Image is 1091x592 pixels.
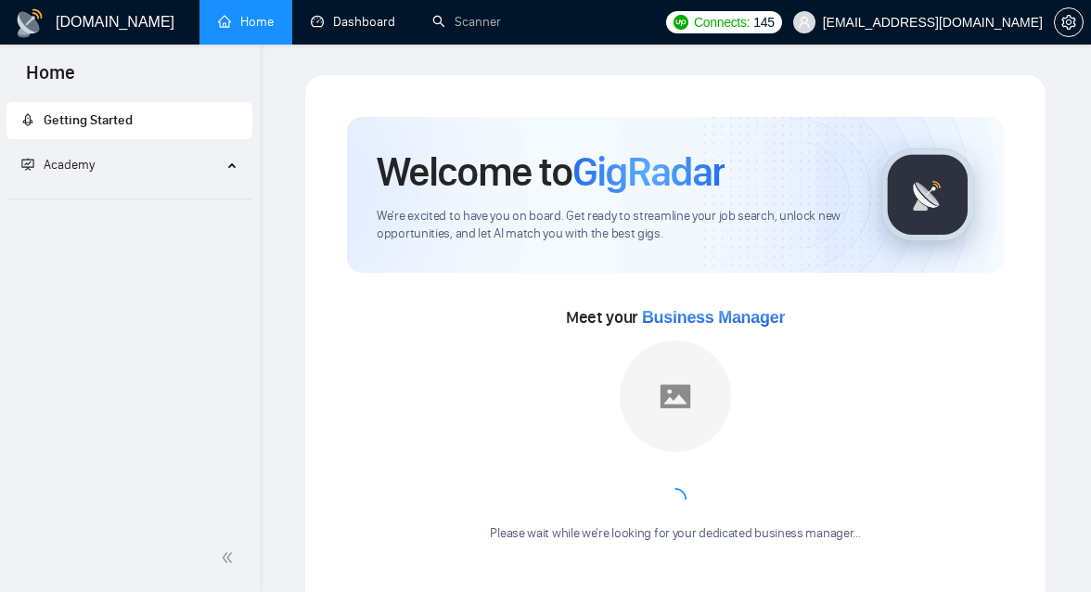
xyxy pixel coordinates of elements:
[660,484,691,516] span: loading
[881,148,974,241] img: gigradar-logo.png
[642,308,785,327] span: Business Manager
[377,147,725,197] h1: Welcome to
[753,12,774,32] span: 145
[6,191,252,203] li: Academy Homepage
[1054,15,1084,30] a: setting
[11,59,90,98] span: Home
[44,157,95,173] span: Academy
[674,15,688,30] img: upwork-logo.png
[432,14,501,30] a: searchScanner
[1054,7,1084,37] button: setting
[218,14,274,30] a: homeHome
[377,208,852,243] span: We're excited to have you on board. Get ready to streamline your job search, unlock new opportuni...
[572,147,725,197] span: GigRadar
[15,8,45,38] img: logo
[620,341,731,452] img: placeholder.png
[44,112,133,128] span: Getting Started
[6,102,252,139] li: Getting Started
[21,157,95,173] span: Academy
[311,14,395,30] a: dashboardDashboard
[566,307,785,328] span: Meet your
[1055,15,1083,30] span: setting
[21,113,34,126] span: rocket
[479,525,871,543] div: Please wait while we're looking for your dedicated business manager...
[21,158,34,171] span: fund-projection-screen
[798,16,811,29] span: user
[221,548,239,567] span: double-left
[694,12,750,32] span: Connects:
